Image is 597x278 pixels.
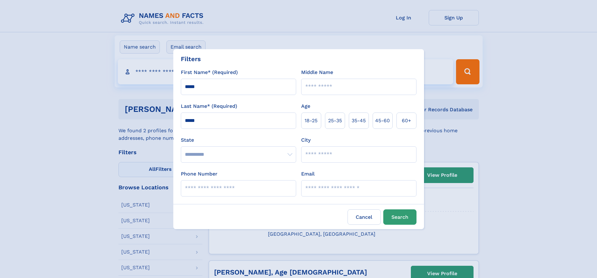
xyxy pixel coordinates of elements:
[181,54,201,64] div: Filters
[181,170,217,178] label: Phone Number
[348,209,381,225] label: Cancel
[301,69,333,76] label: Middle Name
[181,69,238,76] label: First Name* (Required)
[402,117,411,124] span: 60+
[301,102,310,110] label: Age
[352,117,366,124] span: 35‑45
[181,102,237,110] label: Last Name* (Required)
[375,117,390,124] span: 45‑60
[181,136,296,144] label: State
[305,117,317,124] span: 18‑25
[383,209,416,225] button: Search
[301,136,311,144] label: City
[328,117,342,124] span: 25‑35
[301,170,315,178] label: Email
